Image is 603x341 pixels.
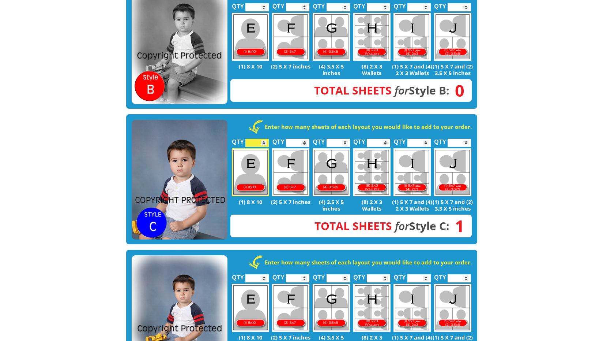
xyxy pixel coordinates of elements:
[393,13,431,61] img: I
[394,131,406,149] label: QTY
[353,13,391,61] img: H
[313,284,350,332] img: G
[393,284,431,332] img: I
[351,199,392,212] p: (8) 2 X 3 Wallets
[392,63,433,76] p: (1) 5 X 7 and (4) 2 X 3 Wallets
[311,63,352,76] p: (4) 3.5 X 5 inches
[272,284,309,332] img: F
[313,13,350,61] img: G
[272,13,309,61] img: F
[434,266,446,284] label: QTY
[232,266,244,284] label: QTY
[353,266,365,284] label: QTY
[272,148,309,196] img: F
[433,199,473,212] p: (1) 5 X 7 and (2) 3.5 X 5 inches
[392,199,433,212] p: (1) 5 X 7 and (4) 2 X 3 Wallets
[271,334,311,341] p: (2) 5 X 7 inches
[434,148,471,196] img: J
[230,63,271,70] p: (1) 8 X 10
[314,83,449,98] strong: Style B:
[313,266,325,284] label: QTY
[353,284,391,332] img: H
[272,266,284,284] label: QTY
[230,334,271,341] p: (1) 8 X 10
[434,284,471,332] img: J
[351,63,392,76] p: (8) 2 X 3 Wallets
[265,123,472,130] strong: Enter how many sheets of each layout you would like to add to your order.
[449,86,464,94] span: 0
[230,199,271,205] p: (1) 8 X 10
[434,131,446,149] label: QTY
[395,218,409,233] em: for
[313,148,350,196] img: G
[314,218,392,233] span: Total Sheets
[265,259,472,266] strong: Enter how many sheets of each layout you would like to add to your order.
[232,148,269,196] img: E
[232,131,244,149] label: QTY
[132,120,227,240] img: STYLE C
[433,63,473,76] p: (1) 5 X 7 and (2) 3.5 X 5 inches
[449,222,464,230] span: 1
[311,199,352,212] p: (4) 3.5 X 5 inches
[395,83,409,98] em: for
[313,131,325,149] label: QTY
[393,148,431,196] img: I
[272,131,284,149] label: QTY
[271,63,311,70] p: (2) 5 X 7 inches
[394,266,406,284] label: QTY
[271,199,311,205] p: (2) 5 X 7 inches
[314,83,392,98] span: Total Sheets
[434,13,471,61] img: J
[232,284,269,332] img: E
[232,13,269,61] img: E
[314,218,449,233] strong: Style C:
[353,131,365,149] label: QTY
[353,148,391,196] img: H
